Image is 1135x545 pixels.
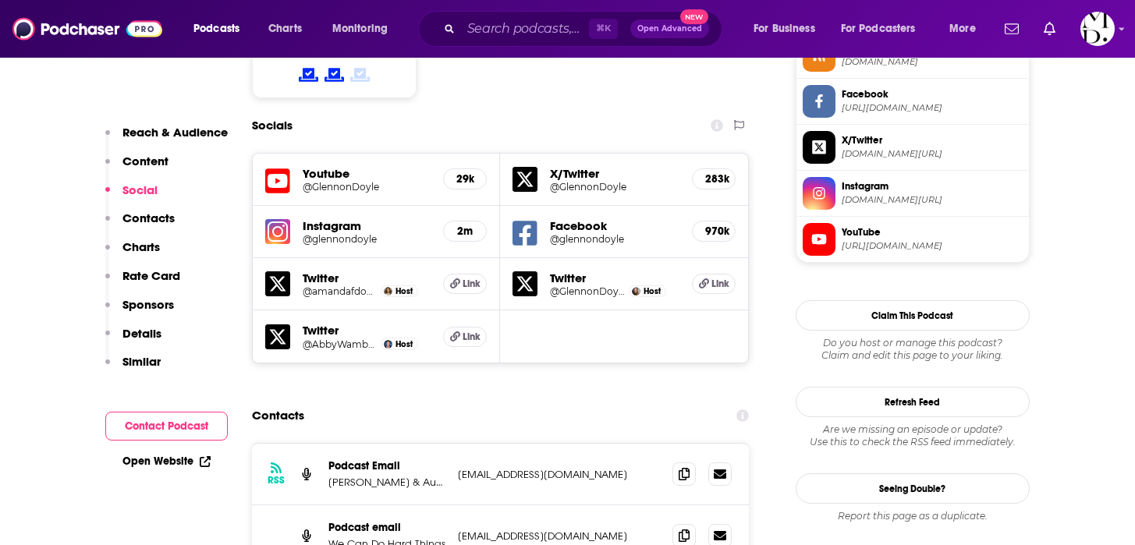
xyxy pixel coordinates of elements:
button: open menu [938,16,995,41]
a: Open Website [122,455,211,468]
p: [EMAIL_ADDRESS][DOMAIN_NAME] [458,468,661,481]
h5: 2m [456,225,474,238]
span: instagram.com/glennondoyle [842,194,1023,206]
button: open menu [183,16,260,41]
span: twitter.com/GlennonDoyle [842,148,1023,160]
img: Glennon Doyle [632,287,640,296]
img: iconImage [265,219,290,244]
span: feeds.megaphone.fm [842,56,1023,68]
a: Seeing Double? [796,473,1030,504]
span: Charts [268,18,302,40]
span: YouTube [842,225,1023,239]
span: For Podcasters [841,18,916,40]
button: Content [105,154,168,182]
div: Report this page as a duplicate. [796,510,1030,522]
span: Host [395,286,413,296]
span: ⌘ K [589,19,618,39]
p: Details [122,326,161,341]
a: @GlennonDoyle [550,181,679,193]
p: Podcast email [328,521,445,534]
button: Charts [105,239,160,268]
h5: 29k [456,172,474,186]
a: X/Twitter[DOMAIN_NAME][URL] [803,131,1023,164]
h5: 283k [705,172,722,186]
h5: Instagram [303,218,431,233]
a: Link [692,274,736,294]
a: Show notifications dropdown [1037,16,1062,42]
a: @GlennonDoyle [550,285,625,297]
span: Host [395,339,413,349]
img: Abby Wambach [384,340,392,349]
a: Link [443,327,487,347]
span: New [680,9,708,24]
span: More [949,18,976,40]
h3: RSS [268,474,285,487]
button: Sponsors [105,297,174,326]
span: https://www.youtube.com/@GlennonDoyle [842,240,1023,252]
h5: Youtube [303,166,431,181]
input: Search podcasts, credits, & more... [461,16,589,41]
button: Refresh Feed [796,387,1030,417]
div: Claim and edit this page to your liking. [796,337,1030,362]
img: Podchaser - Follow, Share and Rate Podcasts [12,14,162,44]
span: Host [644,286,661,296]
p: [EMAIL_ADDRESS][DOMAIN_NAME] [458,529,661,543]
h2: Contacts [252,401,304,430]
button: Similar [105,354,161,383]
button: Rate Card [105,268,180,297]
p: Social [122,182,158,197]
button: Contact Podcast [105,412,228,441]
a: @amandafdoyle [303,285,378,297]
h5: @AbbyWambach [303,338,378,350]
button: Contacts [105,211,175,239]
a: YouTube[URL][DOMAIN_NAME] [803,223,1023,256]
span: Monitoring [332,18,388,40]
span: Link [463,331,481,343]
p: Contacts [122,211,175,225]
button: Open AdvancedNew [630,19,709,38]
a: @glennondoyle [550,233,679,245]
button: open menu [831,16,938,41]
a: Instagram[DOMAIN_NAME][URL] [803,177,1023,210]
img: Amanda Doyle [384,287,392,296]
span: Facebook [842,87,1023,101]
h5: @glennondoyle [303,233,431,245]
p: Reach & Audience [122,125,228,140]
h5: Twitter [550,271,679,285]
p: Rate Card [122,268,180,283]
span: Podcasts [193,18,239,40]
button: Claim This Podcast [796,300,1030,331]
a: @GlennonDoyle [303,181,431,193]
button: open menu [743,16,835,41]
a: Charts [258,16,311,41]
p: Similar [122,354,161,369]
div: Search podcasts, credits, & more... [433,11,737,47]
span: X/Twitter [842,133,1023,147]
p: [PERSON_NAME] & Audacy [328,476,445,489]
h5: Twitter [303,323,431,338]
span: Logged in as melissa26784 [1080,12,1115,46]
p: Sponsors [122,297,174,312]
h2: Socials [252,111,293,140]
a: Link [443,274,487,294]
span: Do you host or manage this podcast? [796,337,1030,349]
a: Show notifications dropdown [998,16,1025,42]
h5: 970k [705,225,722,238]
h5: X/Twitter [550,166,679,181]
h5: Twitter [303,271,431,285]
span: Instagram [842,179,1023,193]
button: Show profile menu [1080,12,1115,46]
span: https://www.facebook.com/glennondoyle [842,102,1023,114]
h5: Facebook [550,218,679,233]
button: open menu [321,16,408,41]
img: User Profile [1080,12,1115,46]
p: Charts [122,239,160,254]
button: Social [105,182,158,211]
